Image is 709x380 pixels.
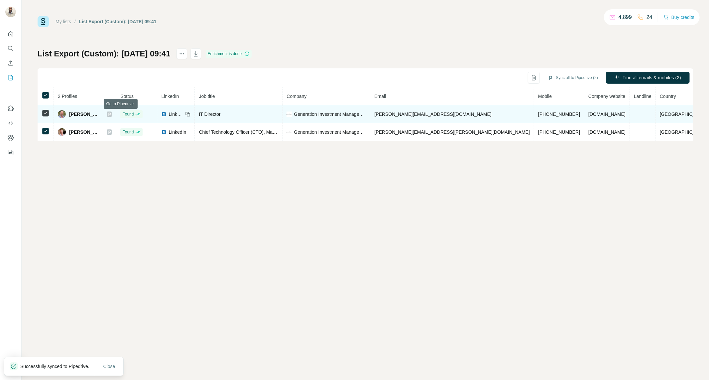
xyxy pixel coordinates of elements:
button: Dashboard [5,132,16,144]
span: [GEOGRAPHIC_DATA] [660,129,708,135]
span: [PERSON_NAME][EMAIL_ADDRESS][DOMAIN_NAME] [374,112,491,117]
span: [PERSON_NAME] [69,129,100,135]
span: Country [660,94,676,99]
span: [PHONE_NUMBER] [538,112,580,117]
img: Avatar [58,128,66,136]
span: IT Director [199,112,220,117]
span: [PERSON_NAME][EMAIL_ADDRESS][PERSON_NAME][DOMAIN_NAME] [374,129,530,135]
span: [DOMAIN_NAME] [588,129,626,135]
span: [PERSON_NAME] [69,111,100,117]
div: Enrichment is done [206,50,252,58]
span: Find all emails & mobiles (2) [623,74,681,81]
button: Use Surfe on LinkedIn [5,103,16,114]
span: 2 Profiles [58,94,77,99]
button: Feedback [5,146,16,158]
img: Surfe Logo [38,16,49,27]
span: [DOMAIN_NAME] [588,112,626,117]
p: 24 [647,13,652,21]
button: Search [5,42,16,54]
li: / [74,18,76,25]
span: Chief Technology Officer (CTO), Managing Director [199,129,304,135]
span: LinkedIn [161,94,179,99]
span: LinkedIn [169,111,183,117]
span: Email [374,94,386,99]
button: My lists [5,72,16,84]
button: Find all emails & mobiles (2) [606,72,690,84]
span: Company website [588,94,625,99]
p: 4,899 [619,13,632,21]
img: LinkedIn logo [161,129,167,135]
img: Avatar [5,7,16,17]
a: My lists [56,19,71,24]
span: [PHONE_NUMBER] [538,129,580,135]
button: Quick start [5,28,16,40]
span: Job title [199,94,215,99]
span: [GEOGRAPHIC_DATA] [660,112,708,117]
span: Generation Investment Management [294,129,366,135]
img: company-logo [287,129,292,135]
img: LinkedIn logo [161,112,167,117]
span: Close [103,363,115,370]
h1: List Export (Custom): [DATE] 09:41 [38,48,171,59]
span: Landline [634,94,651,99]
span: Status [120,94,134,99]
span: Found [122,111,134,117]
p: Successfully synced to Pipedrive. [20,363,95,370]
button: Enrich CSV [5,57,16,69]
button: actions [177,48,187,59]
img: company-logo [287,112,292,117]
img: Avatar [58,110,66,118]
span: Company [287,94,306,99]
button: Sync all to Pipedrive (2) [543,73,603,83]
span: Found [122,129,134,135]
span: Generation Investment Management [294,111,366,117]
span: LinkedIn [169,129,186,135]
button: Use Surfe API [5,117,16,129]
div: List Export (Custom): [DATE] 09:41 [79,18,157,25]
span: Mobile [538,94,552,99]
button: Buy credits [663,13,694,22]
button: Close [99,360,120,372]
